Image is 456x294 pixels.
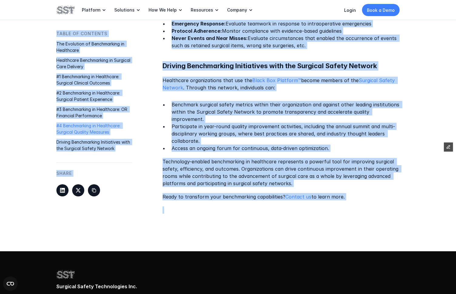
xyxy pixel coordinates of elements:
[56,283,400,290] p: Surgical Safety Technologies Inc.
[56,57,132,70] p: Healthcare Benchmarking in Surgical Care Delivery
[163,193,400,200] p: Ready to transform your benchmarking capabilities? to learn more.
[56,73,132,86] p: #1 Benchmarking in Healthcare: Surgical Clinical Outcomes
[227,7,247,13] p: Company
[82,7,100,13] p: Platform
[362,4,400,16] a: Book a Demo
[367,7,395,13] p: Book a Demo
[56,106,132,119] p: #3 Benchmarking in Healthcare: OR Financial Performance
[285,194,311,200] a: Contact us
[56,170,72,177] p: SHARE
[114,7,135,13] p: Solutions
[172,145,400,152] p: Access an ongoing forum for continuous, data-driven optimization.
[191,7,213,13] p: Resources
[163,77,400,91] p: Healthcare organizations that use the become members of the . Through this network, individuals can:
[56,90,132,102] p: #2 Benchmarking in Healthcare: Surgical Patient Experience
[56,41,132,53] p: The Evolution of Benchmarking in Healthcare
[56,139,132,152] p: Driving Benchmarking Initiatives with the Surgical Safety Network
[56,30,107,37] p: Table of Contents
[444,142,453,152] button: Edit Framer Content
[172,21,226,27] strong: Emergency Response:
[252,77,301,83] a: Black Box Platform™
[172,123,400,145] p: Participate in year-round quality improvement activities, including the annual summit and multi-d...
[172,35,248,41] strong: Never Events and Near Misses:
[149,7,177,13] p: How We Help
[172,101,400,123] p: Benchmark surgical safety metrics within their organization and against other leading institution...
[56,122,132,135] p: #4 Benchmarking in Healthcare: Surgical Quality Measures
[172,20,400,27] p: Evaluate teamwork in response to intraoperative emergencies
[172,27,400,35] p: Monitor compliance with evidence-based guidelines
[56,5,75,15] img: SST logo
[172,28,222,34] strong: Protocol Adherence:
[163,158,400,187] p: Technology-enabled benchmarking in healthcare represents a powerful tool for improving surgical s...
[172,35,400,49] p: Evaluate circumstances that enabled the occurrence of events such as retained surgical items, wro...
[163,61,400,71] h5: Driving Benchmarking Initiatives with the Surgical Safety Network
[56,269,75,280] img: SST logo
[163,77,396,91] a: Surgical Safety Network
[344,8,356,13] a: Login
[163,220,400,227] p: ‌
[3,276,18,291] button: Open CMP widget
